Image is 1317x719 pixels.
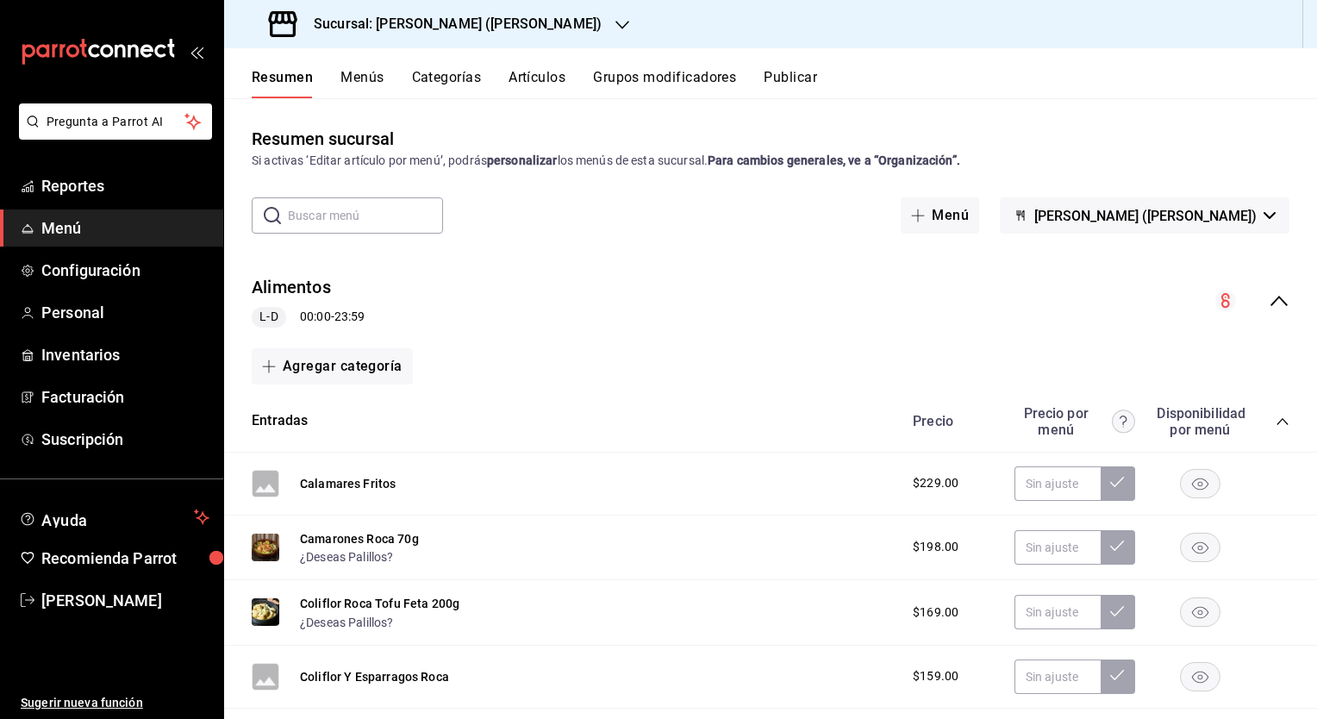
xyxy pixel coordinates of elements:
input: Sin ajuste [1014,595,1101,629]
span: Recomienda Parrot [41,547,209,570]
span: L-D [253,308,284,326]
div: navigation tabs [252,69,1317,98]
button: Grupos modificadores [593,69,736,98]
span: Inventarios [41,343,209,366]
span: Facturación [41,385,209,409]
img: Preview [252,598,279,626]
button: Menús [340,69,384,98]
button: Artículos [509,69,565,98]
span: Reportes [41,174,209,197]
button: ¿Deseas Palillos? [300,548,394,566]
button: Categorías [412,69,482,98]
span: Pregunta a Parrot AI [47,113,185,131]
span: Ayuda [41,507,187,528]
button: Menú [901,197,979,234]
strong: personalizar [487,153,558,167]
span: [PERSON_NAME] [41,589,209,612]
button: collapse-category-row [1276,415,1289,428]
span: Sugerir nueva función [21,694,209,712]
button: Coliflor Roca Tofu Feta 200g [300,595,459,612]
img: Preview [252,534,279,561]
button: Entradas [252,411,308,431]
span: $229.00 [913,474,958,492]
a: Pregunta a Parrot AI [12,125,212,143]
span: Suscripción [41,428,209,451]
span: $198.00 [913,538,958,556]
span: [PERSON_NAME] ([PERSON_NAME]) [1034,208,1257,224]
span: Personal [41,301,209,324]
div: Resumen sucursal [252,126,394,152]
div: Disponibilidad por menú [1157,405,1243,438]
span: Configuración [41,259,209,282]
input: Sin ajuste [1014,466,1101,501]
div: Precio [896,413,1006,429]
span: Menú [41,216,209,240]
span: $169.00 [913,603,958,622]
button: Agregar categoría [252,348,413,385]
div: collapse-menu-row [224,261,1317,341]
button: Resumen [252,69,313,98]
button: ¿Deseas Palillos? [300,614,394,631]
button: Coliflor Y Esparragos Roca [300,668,449,685]
input: Sin ajuste [1014,530,1101,565]
button: Calamares Fritos [300,475,396,492]
button: [PERSON_NAME] ([PERSON_NAME]) [1000,197,1289,234]
input: Sin ajuste [1014,660,1101,694]
button: open_drawer_menu [190,45,203,59]
button: Camarones Roca 70g [300,530,419,547]
button: Publicar [764,69,817,98]
div: Precio por menú [1014,405,1135,438]
button: Alimentos [252,275,331,300]
input: Buscar menú [288,198,443,233]
div: Si activas ‘Editar artículo por menú’, podrás los menús de esta sucursal. [252,152,1289,170]
span: $159.00 [913,667,958,685]
div: 00:00 - 23:59 [252,307,365,328]
button: Pregunta a Parrot AI [19,103,212,140]
h3: Sucursal: [PERSON_NAME] ([PERSON_NAME]) [300,14,602,34]
strong: Para cambios generales, ve a “Organización”. [708,153,960,167]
